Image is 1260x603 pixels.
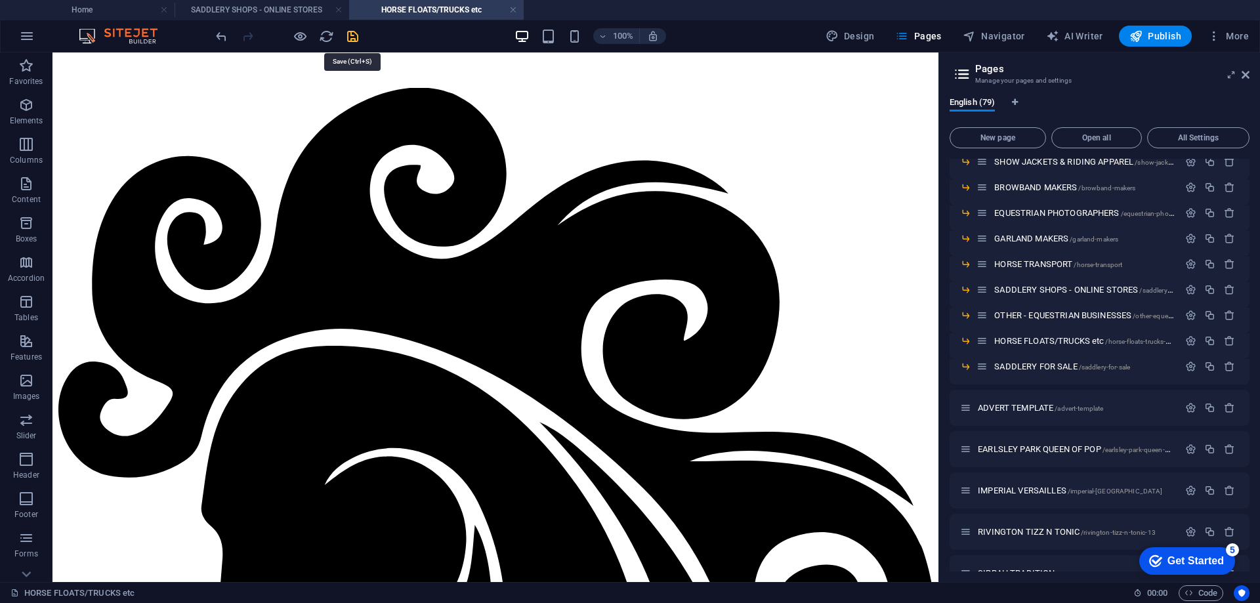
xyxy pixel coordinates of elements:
span: /garland-makers [1070,236,1118,243]
i: Undo: Delete elements (Ctrl+Z) [214,29,229,44]
span: All Settings [1153,134,1244,142]
span: Click to open page [994,234,1118,243]
span: /advert-template [1055,405,1103,412]
div: Settings [1185,526,1196,537]
div: Duplicate [1204,233,1215,244]
span: /saddlery-shops-online-stores [1139,287,1228,294]
button: Code [1179,585,1223,601]
span: Publish [1129,30,1181,43]
div: Design (Ctrl+Alt+Y) [820,26,880,47]
span: Click to open page [994,310,1220,320]
div: SADDLERY FOR SALE/saddlery-for-sale [990,362,1179,371]
span: /other-equestrian-businesses [1133,312,1220,320]
div: EARLSLEY PARK QUEEN OF POP/earlsley-park-queen-of-pop [974,445,1179,453]
span: /horse-transport [1074,261,1122,268]
span: /show-jackets-riding-apparel [1135,159,1219,166]
div: Remove [1224,182,1235,193]
p: Images [13,391,40,402]
span: SADDLERY FOR SALE [994,362,1130,371]
div: OTHER - EQUESTRIAN BUSINESSES/other-equestrian-businesses [990,311,1179,320]
div: Duplicate [1204,207,1215,218]
div: BROWBAND MAKERS/browband-makers [990,183,1179,192]
button: Open all [1051,127,1142,148]
span: Click to open page [994,285,1228,295]
div: Settings [1185,284,1196,295]
button: Usercentrics [1234,585,1249,601]
p: Elements [10,115,43,126]
div: Duplicate [1204,361,1215,372]
div: Settings [1185,444,1196,455]
h4: SADDLERY SHOPS - ONLINE STORES [175,3,349,17]
span: Open all [1057,134,1136,142]
button: Click here to leave preview mode and continue editing [292,28,308,44]
span: : [1156,588,1158,598]
span: Click to open page [978,444,1185,454]
span: Design [826,30,875,43]
p: Accordion [8,273,45,283]
h6: 100% [613,28,634,44]
span: ADVERT TEMPLATE [978,403,1103,413]
button: reload [318,28,334,44]
div: Remove [1224,485,1235,496]
span: /browband-makers [1078,184,1135,192]
div: RIVINGTON TIZZ N TONIC/rivington-tizz-n-tonic-13 [974,528,1179,536]
span: English (79) [950,94,995,113]
p: Slider [16,430,37,441]
button: AI Writer [1041,26,1108,47]
span: /horse-floats-trucks-etc [1105,338,1174,345]
div: Remove [1224,361,1235,372]
h2: Pages [975,63,1249,75]
div: HORSE TRANSPORT/horse-transport [990,260,1179,268]
div: Duplicate [1204,526,1215,537]
button: 100% [593,28,640,44]
div: Settings [1185,310,1196,321]
div: GARLAND MAKERS/garland-makers [990,234,1179,243]
div: Remove [1224,284,1235,295]
p: Columns [10,155,43,165]
div: Duplicate [1204,259,1215,270]
p: Features [10,352,42,362]
div: Duplicate [1204,310,1215,321]
div: Language Tabs [950,97,1249,122]
button: Pages [890,26,946,47]
span: /saddlery-for-sale [1079,364,1131,371]
div: Duplicate [1204,485,1215,496]
span: Click to open page [994,157,1219,167]
span: /rivington-tizz-n-tonic-13 [1081,529,1156,536]
div: Settings [1185,259,1196,270]
a: HORSE FLOATS/TRUCKS etc [10,585,135,601]
h3: Manage your pages and settings [975,75,1223,87]
div: Duplicate [1204,402,1215,413]
div: Duplicate [1204,444,1215,455]
span: /imperial-[GEOGRAPHIC_DATA] [1068,488,1163,495]
span: /earlsley-park-queen-of-pop [1102,446,1185,453]
div: Get Started 5 items remaining, 0% complete [7,7,103,34]
div: Remove [1224,207,1235,218]
span: Click to open page [978,527,1156,537]
div: Settings [1185,156,1196,167]
p: Favorites [9,76,43,87]
div: Remove [1224,156,1235,167]
div: Remove [1224,335,1235,346]
p: Content [12,194,41,205]
div: Settings [1185,233,1196,244]
button: undo [213,28,229,44]
span: Click to open page [978,486,1162,495]
div: Settings [1185,182,1196,193]
div: Remove [1224,259,1235,270]
div: SIRRAH TRADITION/rivington-tizz-n-tonic [974,569,1179,577]
div: Settings [1185,361,1196,372]
h6: Session time [1133,585,1168,601]
div: Duplicate [1204,335,1215,346]
i: On resize automatically adjust zoom level to fit chosen device. [647,30,659,42]
button: save [345,28,360,44]
div: EQUESTRIAN PHOTOGRAPHERS/equestrian-photographers [990,209,1179,217]
div: SADDLERY SHOPS - ONLINE STORES/saddlery-shops-online-stores [990,285,1179,294]
span: BROWBAND MAKERS [994,182,1135,192]
div: Remove [1224,444,1235,455]
button: All Settings [1147,127,1249,148]
div: Remove [1224,526,1235,537]
h4: HORSE FLOATS/TRUCKS etc [349,3,524,17]
div: Duplicate [1204,182,1215,193]
div: ADVERT TEMPLATE/advert-template [974,404,1179,412]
